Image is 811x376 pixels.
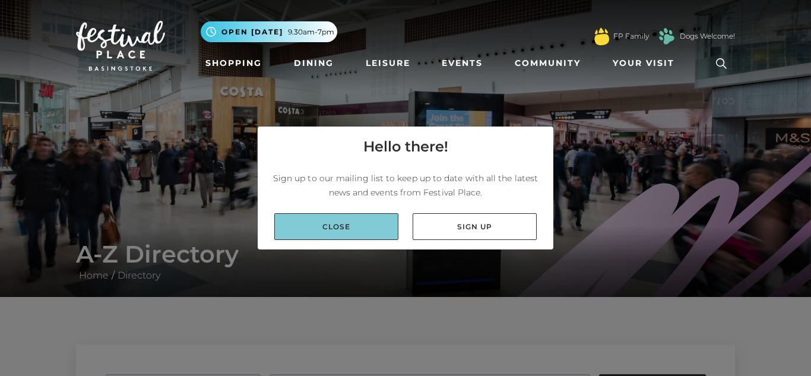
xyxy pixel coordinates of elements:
img: Festival Place Logo [76,21,165,71]
p: Sign up to our mailing list to keep up to date with all the latest news and events from Festival ... [267,171,544,200]
span: Open [DATE] [221,27,283,37]
a: Close [274,213,398,240]
h4: Hello there! [363,136,448,157]
span: Your Visit [613,57,674,69]
a: Dogs Welcome! [680,31,735,42]
a: Community [510,52,585,74]
a: Shopping [201,52,267,74]
button: Open [DATE] 9.30am-7pm [201,21,337,42]
a: Leisure [361,52,415,74]
a: Dining [289,52,338,74]
span: 9.30am-7pm [288,27,334,37]
a: Your Visit [608,52,685,74]
a: FP Family [613,31,649,42]
a: Sign up [413,213,537,240]
a: Events [437,52,487,74]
